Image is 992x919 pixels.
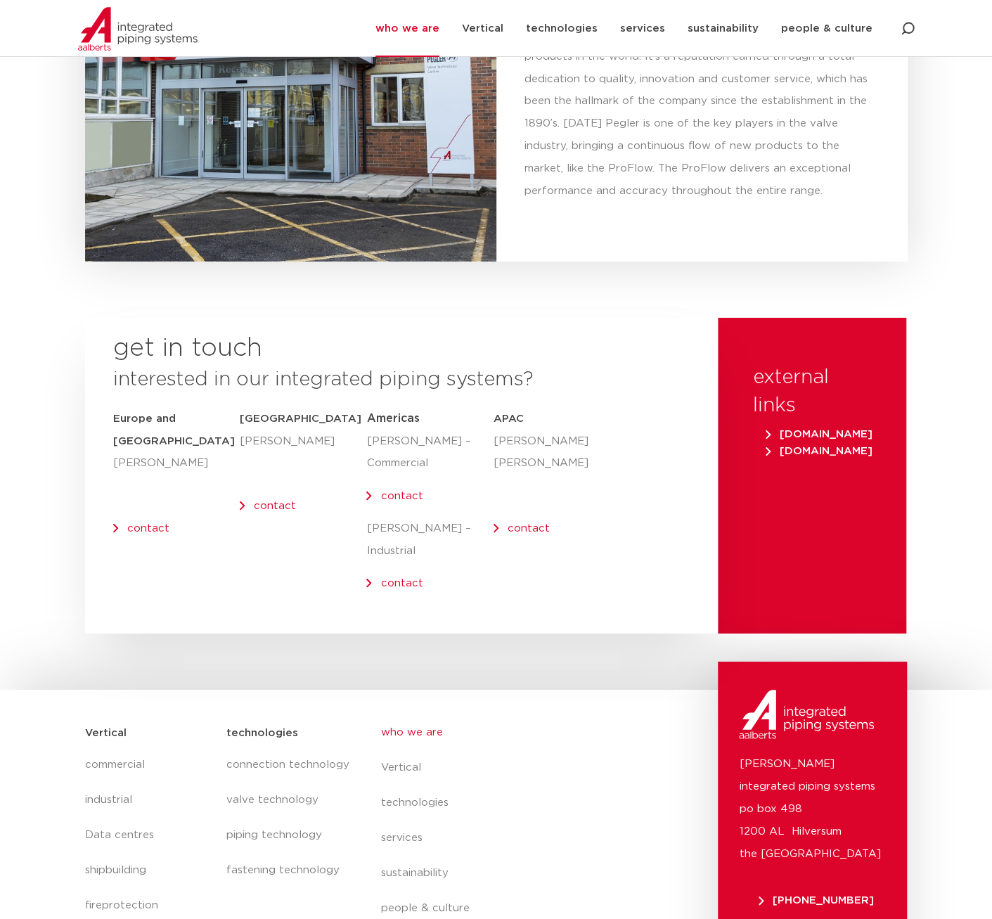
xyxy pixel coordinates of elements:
h2: get in touch [113,332,262,366]
nav: Menu [226,747,352,888]
strong: Europe and [GEOGRAPHIC_DATA] [113,413,235,446]
a: contact [380,578,423,589]
a: commercial [85,747,212,783]
span: [PHONE_NUMBER] [759,895,874,906]
font: people & culture [781,23,872,34]
font: sustainability [688,23,759,34]
p: [PERSON_NAME] [240,430,366,453]
a: technologies [381,785,638,821]
font: Vertical [462,23,503,34]
p: [PERSON_NAME] [PERSON_NAME] [494,430,570,475]
a: contact [127,523,169,534]
h5: technologies [226,722,297,745]
a: Vertical [381,750,638,785]
a: contact [254,501,296,511]
span: [DOMAIN_NAME] [766,429,872,439]
a: piping technology [226,818,352,853]
h5: APAC [494,408,570,430]
h3: external links [753,364,871,420]
font: technologies [526,23,598,34]
p: [PERSON_NAME] [113,452,240,475]
a: Data centres [85,818,212,853]
a: [DOMAIN_NAME] [760,446,878,456]
a: [PHONE_NUMBER] [739,895,893,906]
h3: interested in our integrated piping systems? [113,366,690,394]
a: services [381,821,638,856]
p: [PERSON_NAME] – Industrial [366,518,493,563]
h5: [GEOGRAPHIC_DATA] [240,408,366,430]
a: contact [380,491,423,501]
font: services [620,23,665,34]
span: [DOMAIN_NAME] [766,446,872,456]
p: [PERSON_NAME] – Commercial [366,430,493,475]
span: Americas [366,413,419,424]
a: valve technology [226,783,352,818]
a: who we are [381,715,638,750]
a: connection technology [226,747,352,783]
p: Pegler is well known and respected as being one of the leading manufacturers of advanced plumbing... [524,1,880,203]
font: who we are [375,23,439,34]
a: fastening technology [226,853,352,888]
a: shipbuilding [85,853,212,888]
p: [PERSON_NAME] integrated piping systems po box 498 1200 AL Hilversum the [GEOGRAPHIC_DATA] [739,753,886,866]
h5: Vertical [85,722,127,745]
a: industrial [85,783,212,818]
a: [DOMAIN_NAME] [760,429,878,439]
a: contact [508,523,550,534]
a: sustainability [381,856,638,891]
